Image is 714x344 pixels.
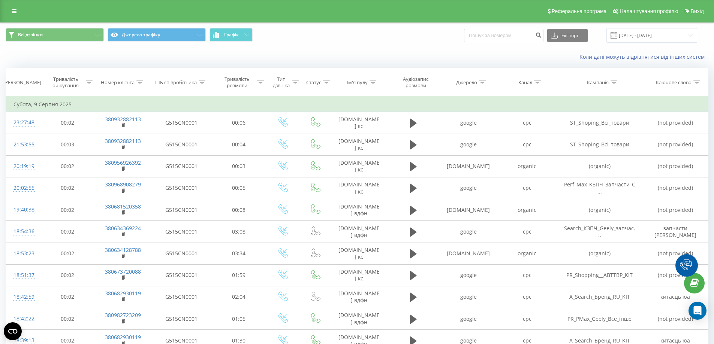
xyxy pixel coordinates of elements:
[40,264,95,286] td: 00:02
[105,268,141,275] a: 380673720088
[556,286,643,308] td: A_Search_Бренд_RU_KIT
[13,115,33,130] div: 23:27:48
[331,243,387,264] td: [DOMAIN_NAME] кс
[439,155,498,177] td: [DOMAIN_NAME]
[151,155,212,177] td: G515CN0001
[105,290,141,297] a: 380682930119
[579,53,708,60] a: Коли дані можуть відрізнятися вiд інших систем
[643,155,708,177] td: (not provided)
[498,177,556,199] td: cpc
[40,112,95,134] td: 00:02
[498,221,556,243] td: cpc
[556,243,643,264] td: (organic)
[105,246,141,253] a: 380634128788
[40,286,95,308] td: 00:02
[643,221,708,243] td: запчасти [PERSON_NAME]
[556,199,643,221] td: (organic)
[105,159,141,166] a: 380956926392
[40,308,95,330] td: 00:02
[556,308,643,330] td: PR_PMax_Geely_Все_інше
[151,221,212,243] td: G515CN0001
[151,243,212,264] td: G515CN0001
[40,199,95,221] td: 00:02
[40,221,95,243] td: 00:02
[331,308,387,330] td: [DOMAIN_NAME] вдфн
[456,79,477,86] div: Джерело
[151,264,212,286] td: G515CN0001
[47,76,84,89] div: Тривалість очікування
[212,243,266,264] td: 03:34
[212,177,266,199] td: 00:05
[40,155,95,177] td: 00:02
[331,199,387,221] td: [DOMAIN_NAME] вдфн
[210,28,253,42] button: Графік
[643,286,708,308] td: китаєць юа
[439,199,498,221] td: [DOMAIN_NAME]
[6,28,104,42] button: Всі дзвінки
[643,264,708,286] td: (not provided)
[18,32,43,38] span: Всі дзвінки
[498,134,556,155] td: cpc
[105,311,141,319] a: 380982723209
[13,311,33,326] div: 18:42:22
[108,28,206,42] button: Джерела трафіку
[643,243,708,264] td: (not provided)
[347,79,368,86] div: Ім'я пулу
[212,264,266,286] td: 01:59
[13,137,33,152] div: 21:53:55
[498,243,556,264] td: organic
[272,76,290,89] div: Тип дзвінка
[151,177,212,199] td: G515CN0001
[105,225,141,232] a: 380634369224
[3,79,41,86] div: [PERSON_NAME]
[439,264,498,286] td: google
[587,79,609,86] div: Кампанія
[498,155,556,177] td: organic
[13,203,33,217] div: 19:40:38
[439,308,498,330] td: google
[552,8,607,14] span: Реферальна програма
[331,155,387,177] td: [DOMAIN_NAME] кс
[564,181,635,195] span: Perf_Max_КЗПЧ_Запчасти_C...
[13,181,33,195] div: 20:02:55
[13,246,33,261] div: 18:53:23
[105,203,141,210] a: 380681520358
[643,134,708,155] td: (not provided)
[564,225,635,238] span: Search_КЗПЧ_Geely_запчас...
[212,155,266,177] td: 00:03
[439,112,498,134] td: google
[151,286,212,308] td: G515CN0001
[306,79,321,86] div: Статус
[691,8,704,14] span: Вихід
[212,286,266,308] td: 02:04
[151,308,212,330] td: G515CN0001
[219,76,256,89] div: Тривалість розмови
[212,112,266,134] td: 00:06
[4,322,22,340] button: Open CMP widget
[643,199,708,221] td: (not provided)
[40,134,95,155] td: 00:03
[13,290,33,304] div: 18:42:59
[498,264,556,286] td: cpc
[105,116,141,123] a: 380932882113
[224,32,239,37] span: Графік
[105,181,141,188] a: 380968908279
[439,221,498,243] td: google
[13,159,33,174] div: 20:19:19
[643,308,708,330] td: (not provided)
[151,112,212,134] td: G515CN0001
[464,29,543,42] input: Пошук за номером
[620,8,678,14] span: Налаштування профілю
[101,79,135,86] div: Номер клієнта
[105,137,141,144] a: 380932882113
[556,134,643,155] td: ST_Shoping_Всі_товари
[498,112,556,134] td: cpc
[547,29,588,42] button: Експорт
[6,97,708,112] td: Субота, 9 Серпня 2025
[439,177,498,199] td: google
[643,177,708,199] td: (not provided)
[212,308,266,330] td: 01:05
[656,79,692,86] div: Ключове слово
[212,134,266,155] td: 00:04
[394,76,437,89] div: Аудіозапис розмови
